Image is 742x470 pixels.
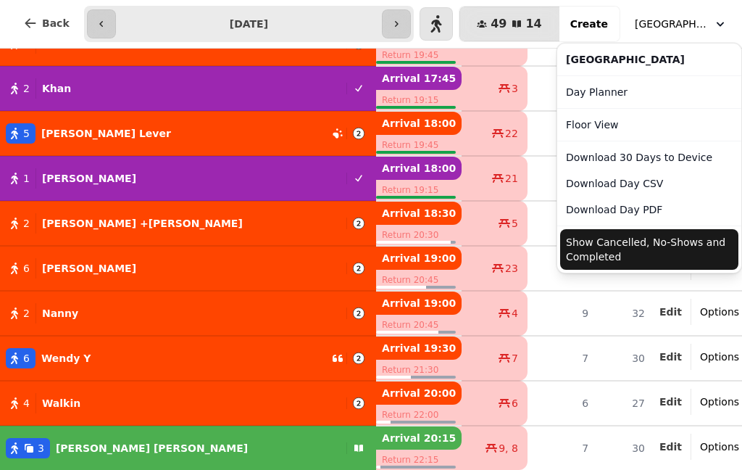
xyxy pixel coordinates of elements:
[626,11,736,37] button: [GEOGRAPHIC_DATA]
[560,197,738,223] button: Download Day PDF
[560,229,738,270] button: Show Cancelled, No-Shows and Completed
[560,46,738,73] div: [GEOGRAPHIC_DATA]
[635,17,707,31] span: [GEOGRAPHIC_DATA]
[560,144,738,170] button: Download 30 Days to Device
[556,43,742,273] div: [GEOGRAPHIC_DATA]
[560,112,738,138] a: Floor View
[560,170,738,197] button: Download Day CSV
[560,79,738,105] a: Day Planner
